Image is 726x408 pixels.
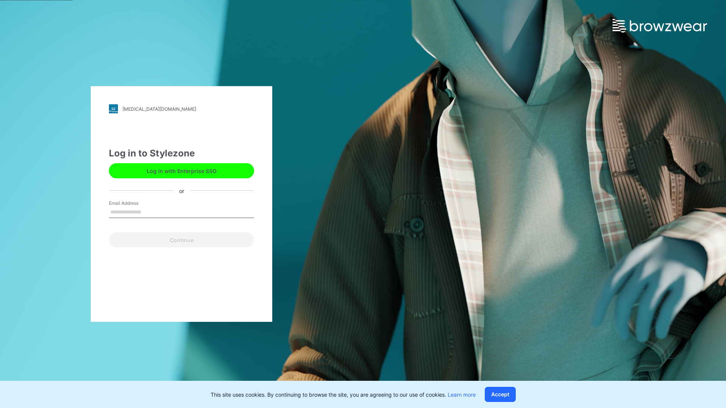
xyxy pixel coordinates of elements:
[109,104,118,113] img: stylezone-logo.562084cfcfab977791bfbf7441f1a819.svg
[613,19,707,32] img: browzwear-logo.e42bd6dac1945053ebaf764b6aa21510.svg
[485,387,516,402] button: Accept
[109,147,254,160] div: Log in to Stylezone
[123,106,196,112] div: [MEDICAL_DATA][DOMAIN_NAME]
[109,104,254,113] a: [MEDICAL_DATA][DOMAIN_NAME]
[211,391,476,399] p: This site uses cookies. By continuing to browse the site, you are agreeing to our use of cookies.
[173,187,190,195] div: or
[448,391,476,398] a: Learn more
[109,163,254,178] button: Log in with Enterprise SSO
[109,200,162,207] label: Email Address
